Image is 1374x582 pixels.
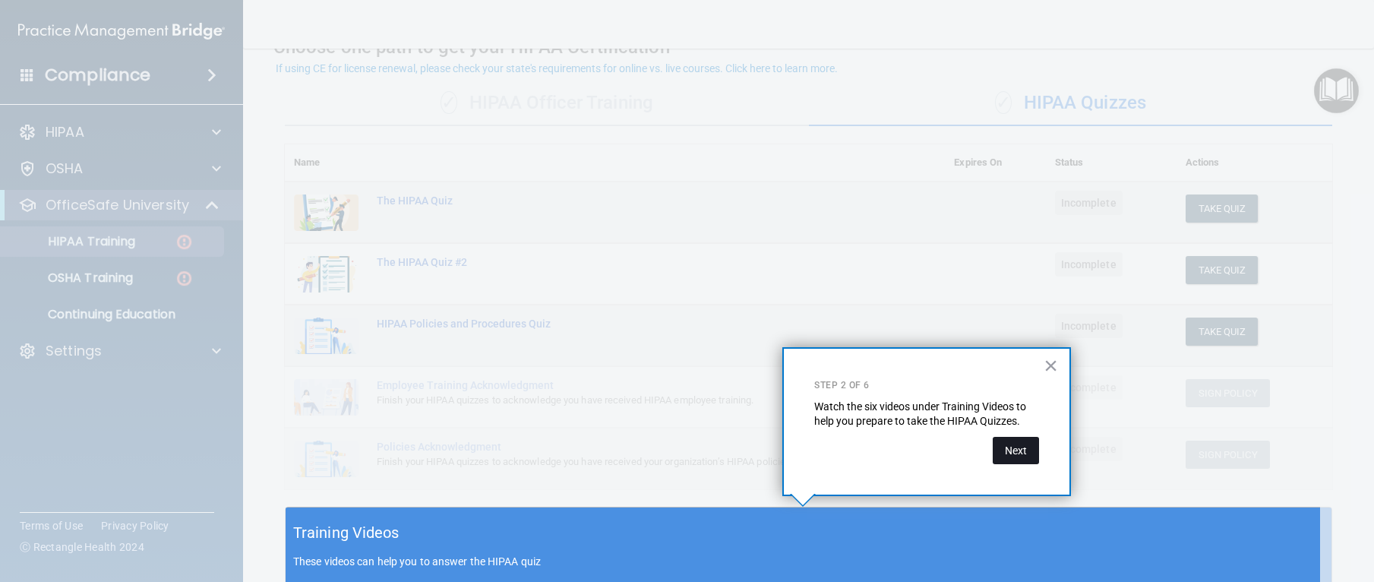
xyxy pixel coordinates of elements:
[814,400,1039,429] p: Watch the six videos under Training Videos to help you prepare to take the HIPAA Quizzes.
[993,437,1039,464] button: Next
[293,555,1324,568] p: These videos can help you to answer the HIPAA quiz
[814,379,1039,392] p: Step 2 of 6
[293,520,400,546] h5: Training Videos
[1044,353,1058,378] button: Close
